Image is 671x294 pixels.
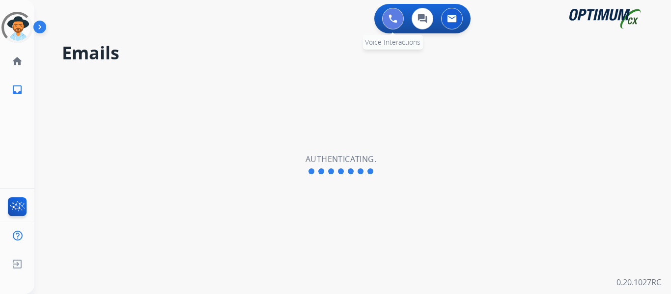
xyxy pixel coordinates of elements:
mat-icon: home [11,55,23,67]
h2: Emails [62,43,647,63]
mat-icon: inbox [11,84,23,96]
span: Voice Interactions [365,37,420,47]
h2: Authenticating. [306,153,376,165]
p: 0.20.1027RC [616,276,661,288]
